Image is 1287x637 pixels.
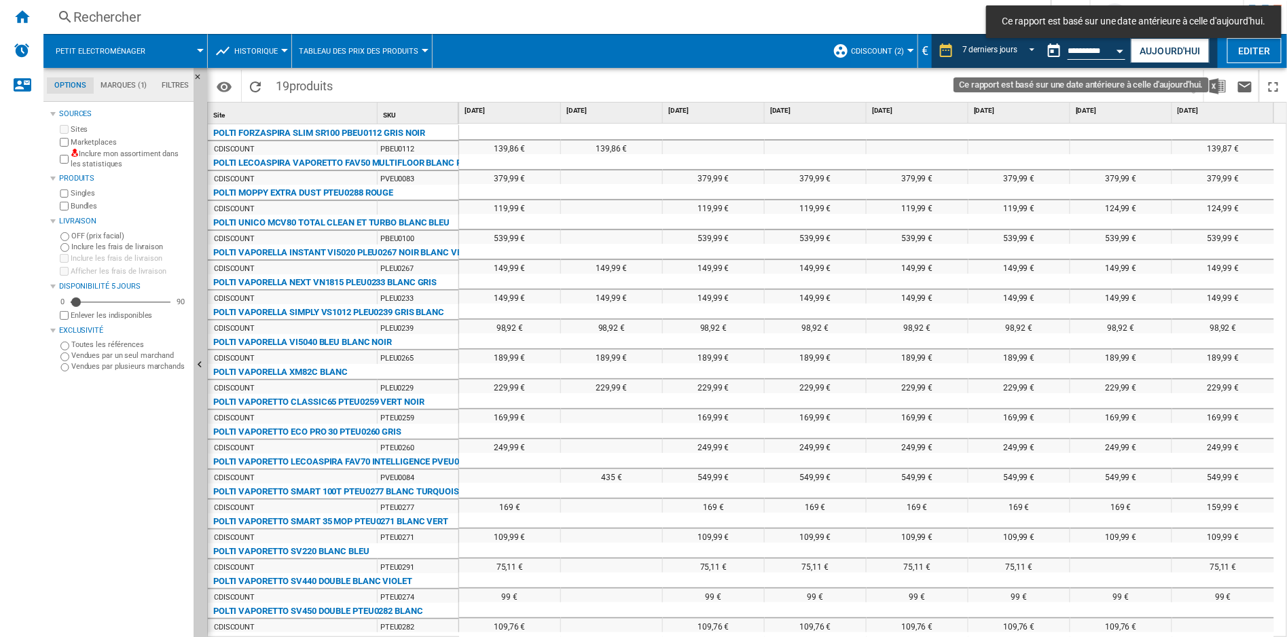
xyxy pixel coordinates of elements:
md-tab-item: Options [47,77,94,94]
div: 149,99 € [1070,260,1172,274]
div: 379,99 € [459,170,560,184]
div: [DATE] [971,103,1070,120]
div: 149,99 € [765,260,866,274]
div: Tableau des prix des produits [299,34,425,68]
div: 149,99 € [1070,290,1172,304]
div: 169 € [968,499,1070,513]
div: POLTI VAPORETTO SV440 DOUBLE BLANC VIOLET [213,573,412,589]
div: 149,99 € [561,290,662,304]
div: CDISCOUNT [214,202,255,216]
label: Inclure mon assortiment dans les statistiques [71,149,188,170]
div: POLTI VAPORELLA VI5040 BLEU BLANC NOIR [213,334,392,350]
div: CDISCOUNT [214,352,255,365]
div: PBEU0100 [378,231,458,244]
div: CDISCOUNT [214,382,255,395]
div: 169 € [867,499,968,513]
div: 109,99 € [1070,529,1172,543]
label: Singles [71,188,188,198]
div: 549,99 € [663,469,764,483]
input: Toutes les références [60,342,69,350]
div: [DATE] [1175,103,1274,120]
div: 149,99 € [459,290,560,304]
div: 229,99 € [459,380,560,393]
div: 379,99 € [1070,170,1172,184]
div: 98,92 € [459,320,560,333]
div: 169,99 € [1172,409,1274,423]
input: Inclure les frais de livraison [60,243,69,252]
div: PTEU0277 [378,500,458,513]
div: 7 derniers jours [962,45,1017,54]
div: 249,99 € [765,439,866,453]
div: Ce rapport est basé sur une date antérieure à celle d'aujourd'hui. [1040,34,1128,68]
div: 109,76 € [459,619,560,632]
div: POLTI VAPORELLA INSTANT VI5020 PLEU0267 NOIR BLANC VERT [213,244,459,261]
div: 229,99 € [1172,380,1274,393]
div: 149,99 € [968,290,1070,304]
div: PTEU0282 [378,619,458,633]
div: 169 € [765,499,866,513]
div: 169 € [459,499,560,513]
div: 229,99 € [663,380,764,393]
button: Recharger [242,70,269,102]
div: 549,99 € [867,469,968,483]
div: CDISCOUNT [214,561,255,575]
button: Open calendar [1108,37,1133,61]
div: Livraison [59,216,188,227]
button: Options [211,74,238,98]
div: 539,99 € [968,230,1070,244]
div: 539,99 € [1070,230,1172,244]
div: 75,11 € [765,559,866,572]
div: 189,99 € [1172,350,1274,363]
span: produits [289,79,333,93]
div: [DATE] [869,103,968,120]
div: PLEU0233 [378,291,458,304]
div: PLEU0267 [378,261,458,274]
div: 379,99 € [968,170,1070,184]
input: OFF (prix facial) [60,232,69,241]
div: 124,99 € [1070,200,1172,214]
button: Aujourd'hui [1131,38,1210,63]
div: 229,99 € [968,380,1070,393]
div: CDISCOUNT [214,262,255,276]
div: CDiscount (2) [833,34,911,68]
div: 109,76 € [663,619,764,632]
div: CDISCOUNT [214,441,255,455]
input: Singles [60,189,69,198]
span: Petit electroménager [56,47,145,56]
div: 249,99 € [867,439,968,453]
div: 249,99 € [1070,439,1172,453]
label: Bundles [71,201,188,211]
div: 539,99 € [663,230,764,244]
span: Site [213,111,225,119]
div: CDISCOUNT [214,471,255,485]
div: 379,99 € [663,170,764,184]
div: 169,99 € [1070,409,1172,423]
div: 169,99 € [968,409,1070,423]
div: 539,99 € [459,230,560,244]
button: Partager ce bookmark avec d'autres [1176,70,1203,102]
input: Inclure les frais de livraison [60,254,69,263]
input: Vendues par un seul marchand [60,352,69,361]
label: Inclure les frais de livraison [71,253,188,263]
button: Envoyer ce rapport par email [1231,70,1258,102]
div: 169 € [663,499,764,513]
div: 0 [57,297,68,307]
div: PTEU0260 [378,440,458,454]
md-tab-item: Marques (1) [94,77,154,94]
input: Afficher les frais de livraison [60,311,69,320]
div: 119,99 € [663,200,764,214]
div: 149,99 € [765,290,866,304]
div: 109,99 € [867,529,968,543]
div: CDISCOUNT [214,292,255,306]
div: POLTI VAPORETTO SMART 100T PTEU0277 BLANC TURQUOISE [213,484,459,500]
input: Bundles [60,202,69,211]
div: PLEU0265 [378,350,458,364]
div: 109,99 € [1172,529,1274,543]
div: 109,76 € [867,619,968,632]
div: 379,99 € [765,170,866,184]
div: Exclusivité [59,325,188,336]
div: CDISCOUNT [214,232,255,246]
div: 189,99 € [1070,350,1172,363]
div: 189,99 € [459,350,560,363]
span: [DATE] [872,106,965,115]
